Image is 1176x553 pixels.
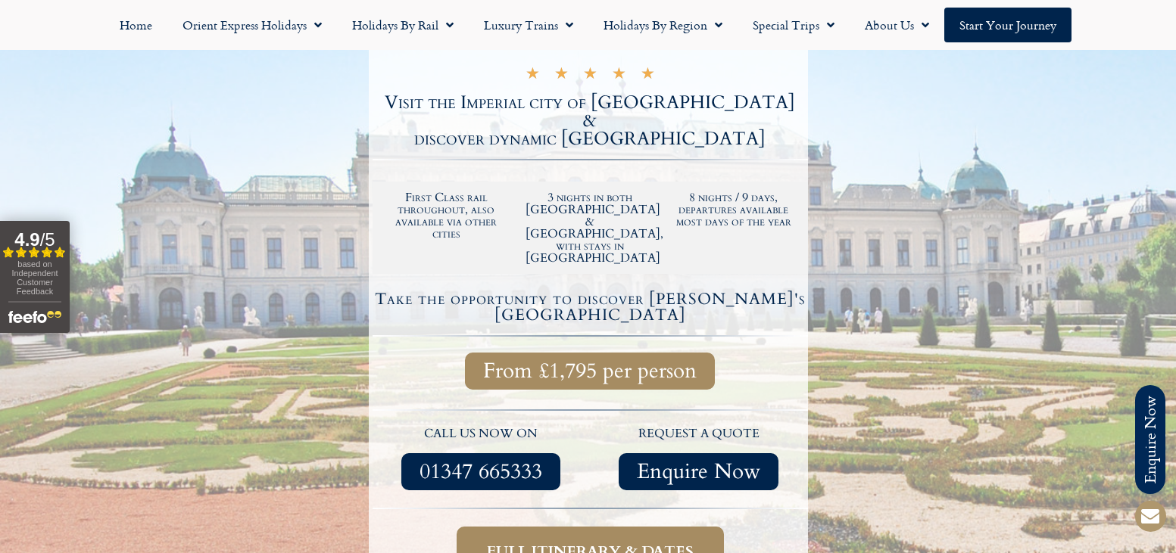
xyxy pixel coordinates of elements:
i: ★ [554,67,569,84]
i: ★ [612,67,626,84]
h2: First Class rail throughout, also available via other cities [382,191,511,240]
div: 5/5 [526,64,655,84]
p: call us now on [380,424,583,444]
h2: 3 nights in both [GEOGRAPHIC_DATA] & [GEOGRAPHIC_DATA], with stays in [GEOGRAPHIC_DATA] [526,191,654,264]
h2: Visit the Imperial city of [GEOGRAPHIC_DATA] & discover dynamic [GEOGRAPHIC_DATA] [373,94,808,148]
a: Luxury Trains [469,8,588,42]
a: Enquire Now [619,453,778,490]
nav: Menu [8,8,1168,42]
a: From £1,795 per person [465,353,715,390]
a: Home [104,8,167,42]
span: 01347 665333 [420,462,542,481]
h4: Take the opportunity to discover [PERSON_NAME]'s [GEOGRAPHIC_DATA] [375,291,806,323]
a: Orient Express Holidays [167,8,337,42]
a: Special Trips [738,8,850,42]
span: From £1,795 per person [483,362,697,381]
a: Holidays by Region [588,8,738,42]
i: ★ [583,67,597,84]
a: 01347 665333 [401,453,560,490]
i: ★ [641,67,655,84]
i: ★ [526,67,540,84]
p: request a quote [597,424,800,444]
a: About Us [850,8,944,42]
a: Start your Journey [944,8,1072,42]
h2: 8 nights / 9 days, departures available most days of the year [669,191,798,228]
span: Enquire Now [637,462,760,481]
a: Holidays by Rail [337,8,469,42]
